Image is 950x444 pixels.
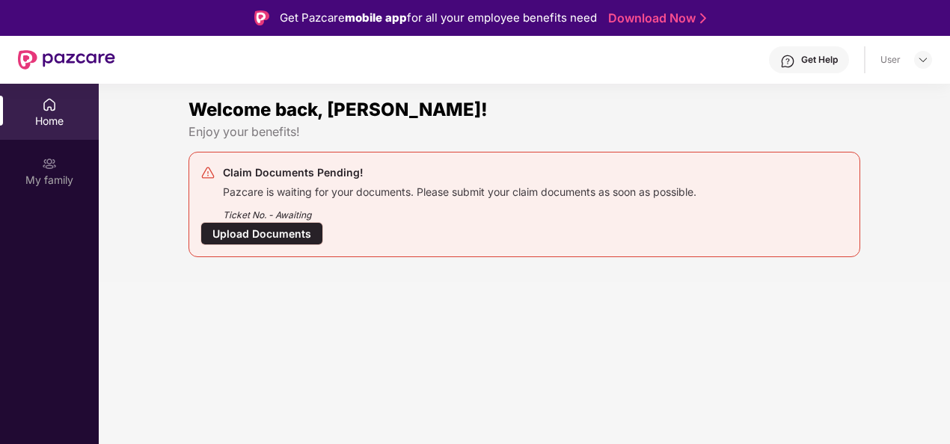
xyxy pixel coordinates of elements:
[42,97,57,112] img: svg+xml;base64,PHN2ZyBpZD0iSG9tZSIgeG1sbnM9Imh0dHA6Ly93d3cudzMub3JnLzIwMDAvc3ZnIiB3aWR0aD0iMjAiIG...
[189,99,488,120] span: Welcome back, [PERSON_NAME]!
[18,50,115,70] img: New Pazcare Logo
[42,156,57,171] img: svg+xml;base64,PHN2ZyB3aWR0aD0iMjAiIGhlaWdodD0iMjAiIHZpZXdCb3g9IjAgMCAyMCAyMCIgZmlsbD0ibm9uZSIgeG...
[801,54,838,66] div: Get Help
[189,124,860,140] div: Enjoy your benefits!
[608,10,702,26] a: Download Now
[700,10,706,26] img: Stroke
[280,9,597,27] div: Get Pazcare for all your employee benefits need
[880,54,901,66] div: User
[917,54,929,66] img: svg+xml;base64,PHN2ZyBpZD0iRHJvcGRvd24tMzJ4MzIiIHhtbG5zPSJodHRwOi8vd3d3LnczLm9yZy8yMDAwL3N2ZyIgd2...
[223,199,696,222] div: Ticket No. - Awaiting
[780,54,795,69] img: svg+xml;base64,PHN2ZyBpZD0iSGVscC0zMngzMiIgeG1sbnM9Imh0dHA6Ly93d3cudzMub3JnLzIwMDAvc3ZnIiB3aWR0aD...
[345,10,407,25] strong: mobile app
[200,222,323,245] div: Upload Documents
[200,165,215,180] img: svg+xml;base64,PHN2ZyB4bWxucz0iaHR0cDovL3d3dy53My5vcmcvMjAwMC9zdmciIHdpZHRoPSIyNCIgaGVpZ2h0PSIyNC...
[254,10,269,25] img: Logo
[223,164,696,182] div: Claim Documents Pending!
[223,182,696,199] div: Pazcare is waiting for your documents. Please submit your claim documents as soon as possible.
